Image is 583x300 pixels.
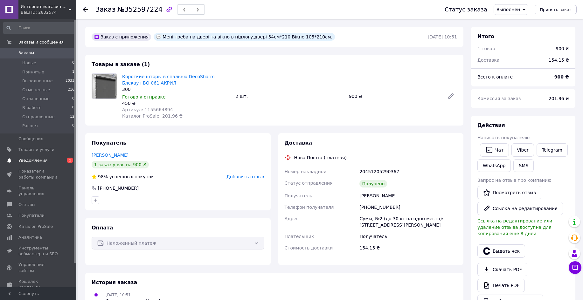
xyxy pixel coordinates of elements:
button: Чат [480,143,509,157]
span: Принять заказ [540,7,572,12]
span: 201.96 ₴ [549,96,569,101]
span: 98% [98,174,108,179]
span: Готово к отправке [122,94,166,99]
b: 900 ₴ [554,74,569,79]
div: Вернуться назад [83,6,88,13]
span: 0 [72,105,74,111]
div: успешных покупок [92,174,154,180]
span: Телефон получателя [285,205,334,210]
span: 0 [72,123,74,129]
span: Товары и услуги [18,147,54,153]
span: В работе [22,105,42,111]
span: Получатель [285,193,312,198]
span: История заказа [92,279,137,285]
span: Комиссия за заказ [477,96,521,101]
div: Сумы, №2 (до 30 кг на одно место): [STREET_ADDRESS][PERSON_NAME] [358,213,458,231]
span: Доставка [285,140,312,146]
div: Получено [359,180,387,187]
div: 2 шт. [233,92,346,101]
span: Действия [477,122,505,128]
span: Кошелек компании [18,279,59,290]
span: 216 [68,87,74,93]
div: 1 заказ у вас на 900 ₴ [92,161,149,168]
a: Telegram [537,143,568,157]
span: Артикул: 1155664894 [122,107,173,112]
a: Скачать PDF [477,263,527,276]
div: 900 ₴ [556,45,569,52]
span: Новые [22,60,36,66]
a: WhatsApp [477,159,511,172]
span: Заказ [95,6,115,13]
span: Заказы [18,50,34,56]
span: Расщет [22,123,38,129]
span: Покупатели [18,213,45,218]
span: Инструменты вебмастера и SEO [18,245,59,257]
span: Принятые [22,69,44,75]
span: [DATE] 10:51 [106,293,131,297]
div: Нова Пошта (платная) [293,154,348,161]
span: Отмененные [22,87,50,93]
button: Ссылка на редактирование [477,202,563,215]
span: Каталог ProSale [18,224,53,229]
span: Выполненные [22,78,53,84]
span: Запрос на отзыв про компанию [477,178,552,183]
input: Поиск [3,22,75,34]
div: [PHONE_NUMBER] [97,185,139,191]
a: Печать PDF [477,279,525,292]
a: Viber [511,143,534,157]
span: №352597224 [117,6,163,13]
div: Получатель [358,231,458,242]
span: 0 [72,96,74,102]
span: Доставка [477,58,499,63]
a: [PERSON_NAME] [92,153,128,158]
span: Всего к оплате [477,74,513,79]
span: Ссылка на редактирование или удаление отзыва доступна для копирования еще 8 дней [477,218,552,236]
span: Отправленные [22,114,55,120]
div: 450 ₴ [122,100,230,106]
div: 300 [122,86,230,92]
span: Интернет-магазин «Марко» [21,4,68,10]
span: 12 [70,114,74,120]
div: 900 ₴ [346,92,442,101]
span: Сообщения [18,136,43,142]
div: 20451205290367 [358,166,458,177]
a: Редактировать [444,90,457,103]
div: [PERSON_NAME] [358,190,458,201]
div: Ваш ID: 2832574 [21,10,76,15]
span: Выполнен [496,7,520,12]
span: Уведомления [18,158,47,163]
span: Добавить отзыв [226,174,264,179]
span: 1 товар [477,46,495,51]
img: :speech_balloon: [156,34,161,39]
span: Номер накладной [285,169,327,174]
time: [DATE] 10:51 [428,34,457,39]
span: Покупатель [92,140,126,146]
a: Короткие шторы в спальню DecoSharm Блекаут ВО 061 АКРИЛ [122,74,215,85]
span: Отзывы [18,202,35,208]
span: Аналитика [18,235,42,240]
span: 1 [67,158,73,163]
span: Управление сайтом [18,262,59,273]
div: Заказ с приложения [92,33,151,41]
button: Принять заказ [535,5,577,14]
span: Статус отправления [285,181,333,186]
span: 2033 [66,78,74,84]
div: Статус заказа [445,6,487,13]
span: Каталог ProSale: 201.96 ₴ [122,113,183,119]
span: Итого [477,33,494,39]
img: Короткие шторы в спальню DecoSharm Блекаут ВО 061 АКРИЛ [92,74,117,99]
span: Оплата [92,225,113,231]
span: 0 [72,60,74,66]
span: Оплаченные [22,96,50,102]
span: Адрес [285,216,299,221]
span: Показатели работы компании [18,168,59,180]
span: Плательщик [285,234,314,239]
div: 154.15 ₴ [358,242,458,254]
button: Чат с покупателем [569,261,581,274]
div: 154.15 ₴ [545,53,573,67]
div: [PHONE_NUMBER] [358,201,458,213]
span: Написать покупателю [477,135,530,140]
div: Мені треба на двері та вікно в підлогу.двері 54см*210 Вікно 105*210см. [154,33,335,41]
a: Посмотреть отзыв [477,186,541,199]
button: Выдать чек [477,244,525,258]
